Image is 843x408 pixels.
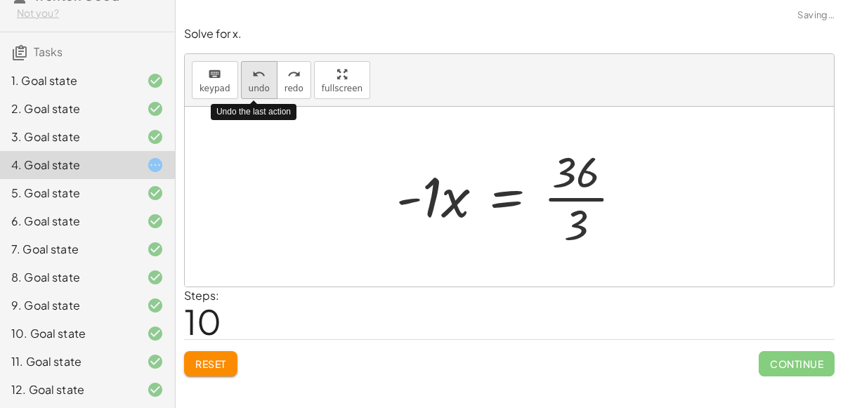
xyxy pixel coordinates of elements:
div: 7. Goal state [11,241,124,258]
i: Task finished and correct. [147,185,164,202]
span: Saving… [797,8,835,22]
div: Not you? [17,6,164,20]
span: Tasks [34,44,63,59]
i: Task finished and correct. [147,72,164,89]
div: 9. Goal state [11,297,124,314]
div: 4. Goal state [11,157,124,173]
span: Reset [195,357,226,370]
div: 1. Goal state [11,72,124,89]
div: 6. Goal state [11,213,124,230]
i: Task finished and correct. [147,269,164,286]
i: Task finished and correct. [147,129,164,145]
i: Task finished and correct. [147,213,164,230]
div: Undo the last action [211,104,296,120]
i: Task finished and correct. [147,325,164,342]
span: fullscreen [322,84,362,93]
label: Steps: [184,288,219,303]
button: fullscreen [314,61,370,99]
i: undo [252,66,266,83]
i: Task finished and correct. [147,353,164,370]
p: Solve for x. [184,26,835,42]
span: undo [249,84,270,93]
button: Reset [184,351,237,376]
i: Task finished and correct. [147,381,164,398]
i: keyboard [208,66,221,83]
div: 12. Goal state [11,381,124,398]
div: 2. Goal state [11,100,124,117]
div: 3. Goal state [11,129,124,145]
div: 5. Goal state [11,185,124,202]
button: keyboardkeypad [192,61,238,99]
div: 10. Goal state [11,325,124,342]
i: Task started. [147,157,164,173]
button: undoundo [241,61,277,99]
i: Task finished and correct. [147,100,164,117]
div: 11. Goal state [11,353,124,370]
button: redoredo [277,61,311,99]
span: 10 [184,300,221,343]
i: Task finished and correct. [147,297,164,314]
div: 8. Goal state [11,269,124,286]
i: redo [287,66,301,83]
i: Task finished and correct. [147,241,164,258]
span: keypad [200,84,230,93]
span: redo [285,84,303,93]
